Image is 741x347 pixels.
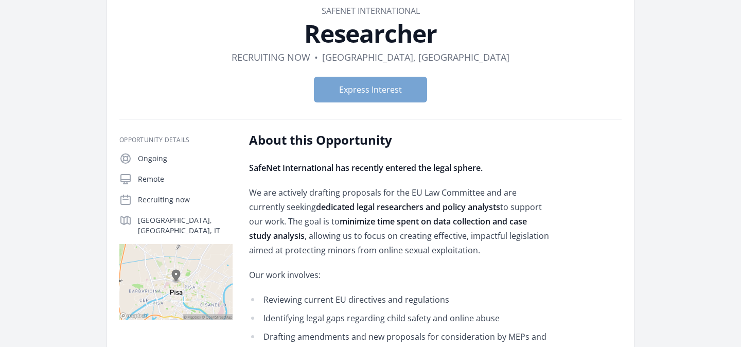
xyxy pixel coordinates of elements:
[249,162,483,173] strong: SafeNet International has recently entered the legal sphere.
[322,50,509,64] dd: [GEOGRAPHIC_DATA], [GEOGRAPHIC_DATA]
[138,215,233,236] p: [GEOGRAPHIC_DATA], [GEOGRAPHIC_DATA], IT
[119,136,233,144] h3: Opportunity Details
[138,153,233,164] p: Ongoing
[249,311,550,325] li: Identifying legal gaps regarding child safety and online abuse
[138,174,233,184] p: Remote
[119,21,622,46] h1: Researcher
[119,244,233,320] img: Map
[314,50,318,64] div: •
[249,292,550,307] li: Reviewing current EU directives and regulations
[249,216,527,241] strong: minimize time spent on data collection and case study analysis
[316,201,500,213] strong: dedicated legal researchers and policy analysts
[314,77,427,102] button: Express Interest
[138,195,233,205] p: Recruiting now
[249,185,550,257] p: We are actively drafting proposals for the EU Law Committee and are currently seeking to support ...
[322,5,420,16] a: SafeNet International
[232,50,310,64] dd: Recruiting now
[249,132,550,148] h2: About this Opportunity
[249,268,550,282] p: Our work involves:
